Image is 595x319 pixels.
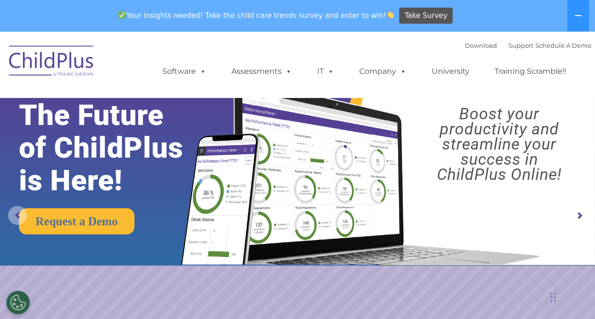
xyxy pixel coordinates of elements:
[19,208,134,234] a: Request a Demo
[132,62,160,70] span: Last name
[551,283,556,311] div: Drag
[387,11,394,18] img: 👏
[350,62,416,81] a: Company
[411,106,587,182] rs-layer: Boost your productivity and streamline your success in ChildPlus Online!
[465,42,591,49] font: |
[308,62,344,81] a: IT
[508,42,533,49] a: Support
[4,39,99,86] img: ChildPlus by Procare Solutions
[422,62,479,81] a: University
[153,62,216,81] a: Software
[399,8,453,24] a: Take Survey
[19,99,209,197] rs-layer: The Future of ChildPlus is Here!
[405,8,447,24] span: Take Survey
[485,62,576,81] a: Training Scramble!!
[115,6,398,25] span: Your insights needed! Take the child care trends survey and enter to win!
[6,291,30,314] button: Cookies Settings
[132,101,172,108] span: Phone number
[465,42,497,49] a: Download
[222,62,302,81] a: Assessments
[535,42,591,49] a: Schedule A Demo
[440,217,595,319] iframe: Chat Widget
[118,11,125,18] img: ✅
